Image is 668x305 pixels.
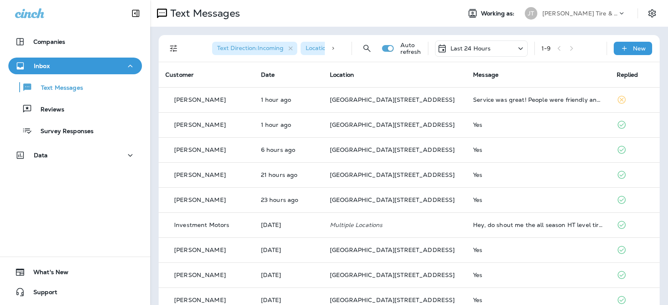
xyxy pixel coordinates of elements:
p: Oct 14, 2025 06:33 PM [261,171,316,178]
p: Text Messages [167,7,240,20]
button: Text Messages [8,78,142,96]
p: [PERSON_NAME] [174,146,226,153]
p: [PERSON_NAME] [174,272,226,278]
span: Location [330,71,354,78]
p: Last 24 Hours [450,45,491,52]
span: [GEOGRAPHIC_DATA][STREET_ADDRESS] [330,96,455,103]
button: Survey Responses [8,122,142,139]
div: JT [525,7,537,20]
div: Service was great! People were friendly and quite helpful. Thank you! [473,96,603,103]
p: Auto refresh [400,42,421,55]
span: Replied [617,71,638,78]
p: Data [34,152,48,159]
p: Oct 14, 2025 11:17 AM [261,222,316,228]
span: [GEOGRAPHIC_DATA][STREET_ADDRESS] [330,171,455,179]
span: Location : [GEOGRAPHIC_DATA][STREET_ADDRESS] [306,44,454,52]
p: [PERSON_NAME] [174,197,226,203]
p: Oct 15, 2025 01:48 PM [261,121,316,128]
span: [GEOGRAPHIC_DATA][STREET_ADDRESS] [330,196,455,204]
div: Yes [473,247,603,253]
button: Support [8,284,142,300]
div: Yes [473,146,603,153]
button: Settings [645,6,660,21]
p: Companies [33,38,65,45]
p: Oct 14, 2025 09:47 AM [261,272,316,278]
button: Inbox [8,58,142,74]
span: [GEOGRAPHIC_DATA][STREET_ADDRESS] [330,246,455,254]
p: Text Messages [33,84,83,92]
div: Hey, do shout me the all season HT level tires too thanks [473,222,603,228]
div: Yes [473,297,603,303]
span: Support [25,289,57,299]
p: New [633,45,646,52]
p: [PERSON_NAME] Tire & Auto [542,10,617,17]
button: Search Messages [359,40,375,57]
p: Inbox [34,63,50,69]
p: Oct 15, 2025 09:32 AM [261,146,316,153]
div: Text Direction:Incoming [212,42,297,55]
p: Multiple Locations [330,222,460,228]
button: Collapse Sidebar [124,5,147,22]
button: Filters [165,40,182,57]
span: Message [473,71,498,78]
div: Location:[GEOGRAPHIC_DATA][STREET_ADDRESS] [301,42,451,55]
button: Companies [8,33,142,50]
span: Working as: [481,10,516,17]
span: Date [261,71,275,78]
p: Oct 15, 2025 02:28 PM [261,96,316,103]
button: Reviews [8,100,142,118]
span: [GEOGRAPHIC_DATA][STREET_ADDRESS] [330,121,455,129]
button: What's New [8,264,142,280]
p: [PERSON_NAME] [174,171,226,178]
p: Reviews [32,106,64,114]
span: What's New [25,269,68,279]
p: Survey Responses [32,128,94,136]
p: Oct 14, 2025 03:56 PM [261,197,316,203]
p: Investment Motors [174,222,229,228]
p: [PERSON_NAME] [174,297,226,303]
p: Oct 14, 2025 09:47 AM [261,247,316,253]
span: Text Direction : Incoming [217,44,283,52]
p: [PERSON_NAME] [174,247,226,253]
p: [PERSON_NAME] [174,121,226,128]
div: 1 - 9 [541,45,551,52]
span: [GEOGRAPHIC_DATA][STREET_ADDRESS] [330,296,455,304]
span: [GEOGRAPHIC_DATA][STREET_ADDRESS] [330,271,455,279]
span: [GEOGRAPHIC_DATA][STREET_ADDRESS] [330,146,455,154]
p: Oct 14, 2025 09:00 AM [261,297,316,303]
div: Yes [473,197,603,203]
div: Yes [473,171,603,178]
button: Data [8,147,142,164]
span: Customer [165,71,194,78]
div: Yes [473,272,603,278]
p: [PERSON_NAME] [174,96,226,103]
div: Yes [473,121,603,128]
